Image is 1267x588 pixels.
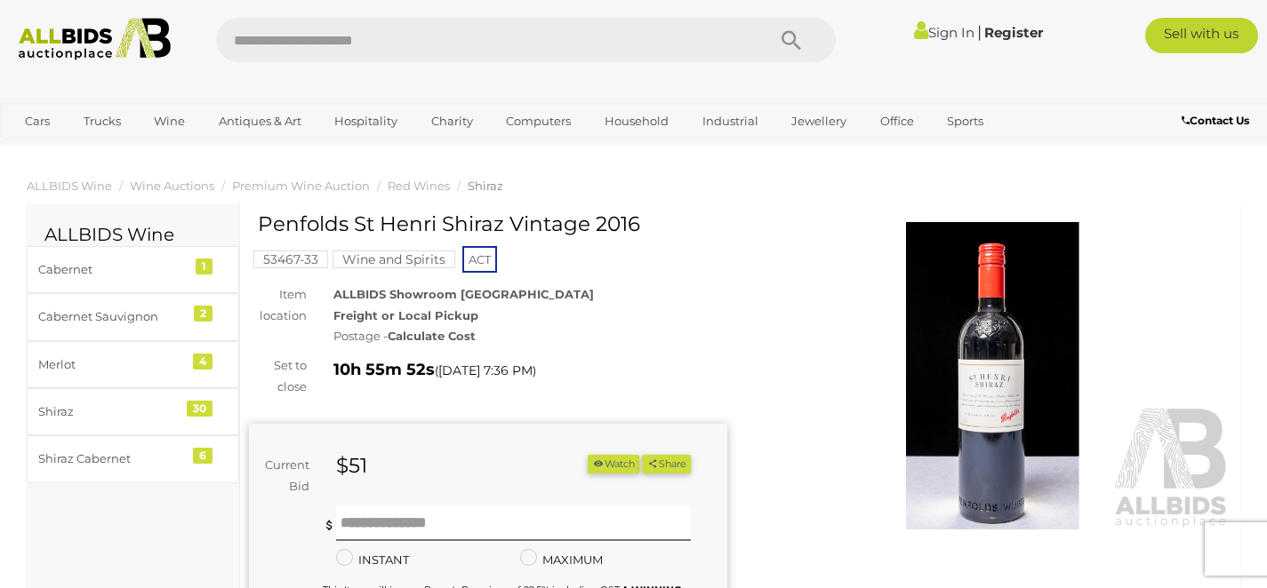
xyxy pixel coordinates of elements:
a: Cars [13,107,61,136]
span: ACT [462,246,497,273]
a: Cabernet 1 [27,246,239,293]
a: Register [984,24,1043,41]
div: 1 [196,258,213,274]
a: Red Wines [388,179,450,193]
div: 2 [194,306,213,322]
a: Sign In [914,24,974,41]
div: Cabernet [38,259,185,280]
span: [DATE] 7:36 PM [438,362,533,378]
button: Watch [588,455,639,473]
a: Sell with us [1145,18,1259,53]
div: Current Bid [249,455,323,497]
label: INSTANT [336,550,409,570]
a: Charity [420,107,485,136]
div: Postage - [333,326,727,346]
div: 6 [193,448,213,464]
div: 4 [193,354,213,369]
div: Cabernet Sauvignon [38,306,185,327]
img: Allbids.com.au [10,18,180,60]
span: ( ) [435,363,536,377]
div: Set to close [236,355,320,397]
div: Shiraz [38,401,185,422]
mark: Wine and Spirits [333,250,455,268]
a: Wine [142,107,196,136]
label: MAXIMUM [520,550,603,570]
a: Wine and Spirits [333,252,455,266]
img: Penfolds St Henri Shiraz Vintage 2016 [754,222,1232,529]
button: Share [642,455,691,473]
a: Sports [935,107,995,136]
div: Shiraz Cabernet [38,449,185,469]
strong: $51 [336,453,367,478]
a: 53467-33 [253,252,328,266]
div: 30 [187,401,213,417]
a: ALLBIDS Wine [27,179,112,193]
a: Shiraz [468,179,503,193]
strong: ALLBIDS Showroom [GEOGRAPHIC_DATA] [333,287,594,301]
a: Wine Auctions [130,179,214,193]
b: Contact Us [1182,114,1249,127]
div: Merlot [38,354,185,375]
a: Shiraz Cabernet 6 [27,435,239,482]
a: Contact Us [1182,111,1254,131]
a: Trucks [72,107,132,136]
strong: 10h 55m 52s [333,360,435,379]
strong: Freight or Local Pickup [333,308,478,322]
a: Office [869,107,926,136]
a: Premium Wine Auction [232,179,370,193]
a: Jewellery [780,107,858,136]
div: Item location [236,284,320,326]
strong: Calculate Cost [388,329,476,343]
h1: Penfolds St Henri Shiraz Vintage 2016 [258,213,723,235]
li: Watch this item [588,455,639,473]
mark: 53467-33 [253,250,328,268]
a: Cabernet Sauvignon 2 [27,293,239,340]
a: Computers [494,107,582,136]
button: Search [747,18,836,62]
h2: ALLBIDS Wine [44,225,221,244]
a: [GEOGRAPHIC_DATA] [13,136,163,165]
a: Hospitality [323,107,409,136]
a: Antiques & Art [207,107,313,136]
a: Household [593,107,680,136]
span: | [977,22,982,42]
a: Industrial [691,107,770,136]
a: Merlot 4 [27,341,239,388]
a: Shiraz 30 [27,388,239,435]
